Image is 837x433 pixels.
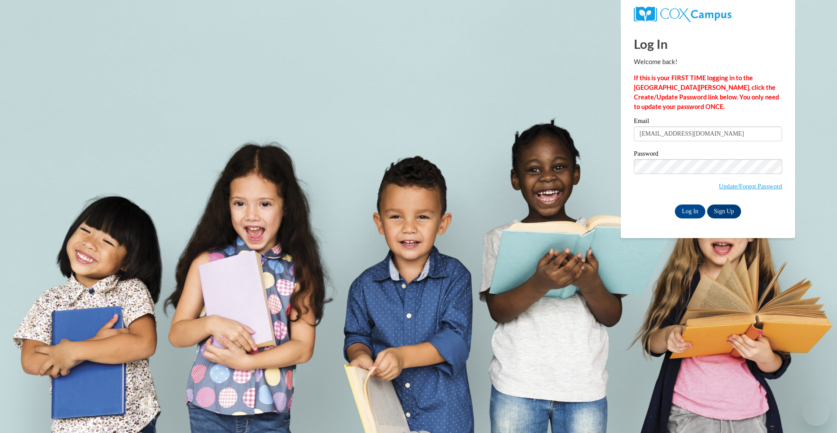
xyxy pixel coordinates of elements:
[675,205,705,218] input: Log In
[634,35,782,53] h1: Log In
[802,398,830,426] iframe: Button to launch messaging window
[634,150,782,159] label: Password
[634,7,732,22] img: COX Campus
[634,57,782,67] p: Welcome back!
[707,205,741,218] a: Sign Up
[634,118,782,126] label: Email
[634,74,779,110] strong: If this is your FIRST TIME logging in to the [GEOGRAPHIC_DATA][PERSON_NAME], click the Create/Upd...
[634,7,782,22] a: COX Campus
[719,183,782,190] a: Update/Forgot Password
